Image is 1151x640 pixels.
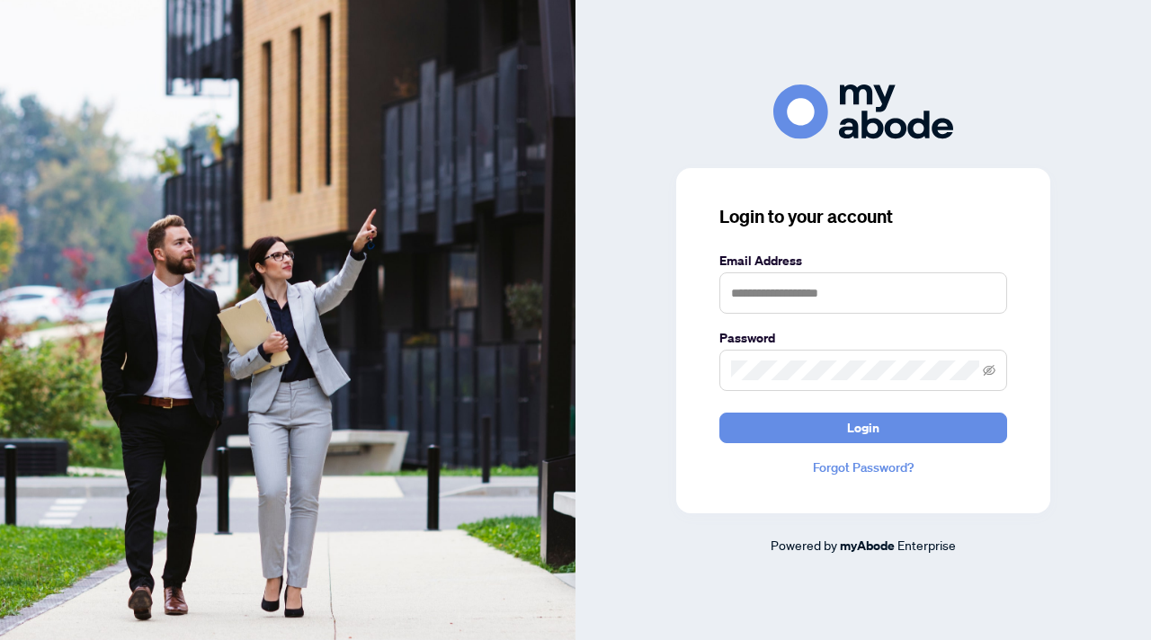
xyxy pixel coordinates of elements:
button: Login [719,413,1007,443]
span: Enterprise [897,537,956,553]
img: ma-logo [773,84,953,139]
a: myAbode [840,536,895,556]
label: Email Address [719,251,1007,271]
label: Password [719,328,1007,348]
a: Forgot Password? [719,458,1007,477]
span: Powered by [771,537,837,553]
span: eye-invisible [983,364,995,377]
h3: Login to your account [719,204,1007,229]
span: Login [847,413,879,442]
